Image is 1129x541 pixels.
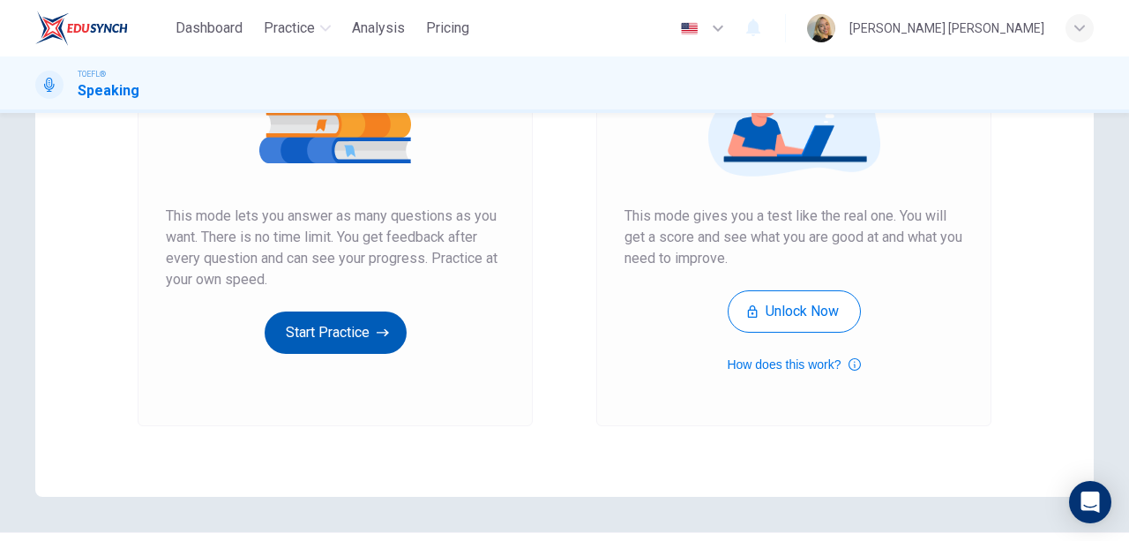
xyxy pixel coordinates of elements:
button: Unlock Now [728,290,861,333]
span: This mode gives you a test like the real one. You will get a score and see what you are good at a... [624,206,963,269]
span: Pricing [426,18,469,39]
img: EduSynch logo [35,11,128,46]
span: Practice [264,18,315,39]
button: How does this work? [727,354,860,375]
button: Practice [257,12,338,44]
a: EduSynch logo [35,11,168,46]
img: en [678,22,700,35]
button: Analysis [345,12,412,44]
button: Pricing [419,12,476,44]
span: TOEFL® [78,68,106,80]
img: Profile picture [807,14,835,42]
button: Dashboard [168,12,250,44]
button: Start Practice [265,312,407,354]
div: [PERSON_NAME] [PERSON_NAME] [849,18,1044,39]
span: This mode lets you answer as many questions as you want. There is no time limit. You get feedback... [166,206,505,290]
span: Dashboard [176,18,243,39]
span: Analysis [352,18,405,39]
h1: Speaking [78,80,139,101]
div: Open Intercom Messenger [1069,481,1111,523]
